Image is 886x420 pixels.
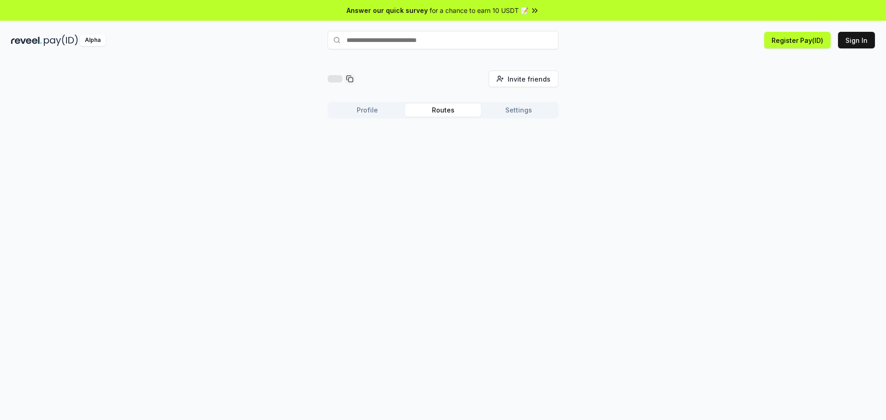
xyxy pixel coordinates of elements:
[80,35,106,46] div: Alpha
[11,35,42,46] img: reveel_dark
[347,6,428,15] span: Answer our quick survey
[838,32,875,48] button: Sign In
[764,32,831,48] button: Register Pay(ID)
[405,104,481,117] button: Routes
[508,74,551,84] span: Invite friends
[489,71,558,87] button: Invite friends
[329,104,405,117] button: Profile
[430,6,528,15] span: for a chance to earn 10 USDT 📝
[44,35,78,46] img: pay_id
[481,104,557,117] button: Settings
